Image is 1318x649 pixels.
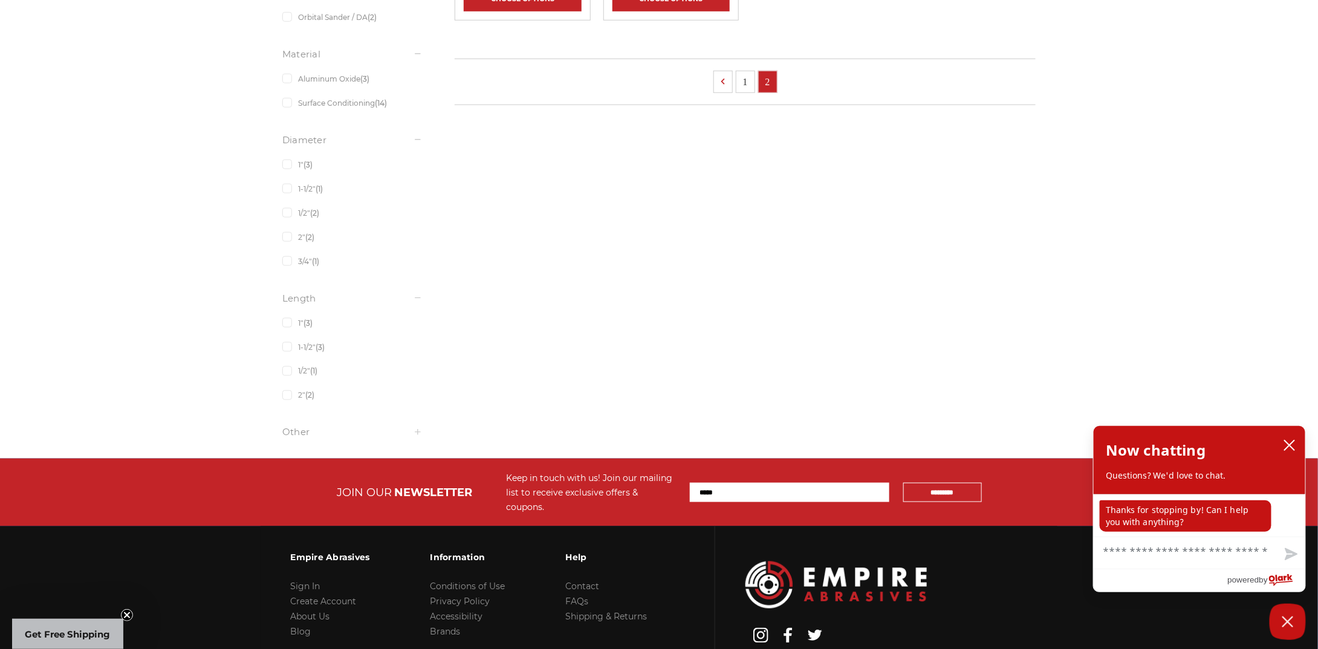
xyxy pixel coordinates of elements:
a: FAQs [566,596,589,607]
span: Get Free Shipping [25,628,111,640]
a: Sign In [291,581,320,592]
a: Contact [566,581,600,592]
p: Thanks for stopping by! Can I help you with anything? [1100,500,1271,532]
a: Blog [291,626,311,637]
p: Questions? We'd love to chat. [1106,470,1293,482]
img: Empire Abrasives Logo Image [745,561,927,608]
div: Keep in touch with us! Join our mailing list to receive exclusive offers & coupons. [507,471,678,514]
a: Create Account [291,596,357,607]
span: NEWSLETTER [395,486,473,499]
div: Get Free ShippingClose teaser [12,619,123,649]
h2: Now chatting [1106,438,1206,462]
h3: Information [430,544,505,570]
a: Accessibility [430,611,483,622]
a: Conditions of Use [430,581,505,592]
a: Brands [430,626,461,637]
h3: Help [566,544,648,570]
button: Close teaser [121,609,133,621]
a: Privacy Policy [430,596,490,607]
h3: Empire Abrasives [291,544,370,570]
button: close chatbox [1280,436,1299,454]
a: Shipping & Returns [566,611,648,622]
div: chat [1094,494,1305,537]
a: 1 [736,71,755,92]
span: by [1259,572,1268,587]
button: Send message [1275,541,1305,569]
button: Close Chatbox [1270,604,1306,640]
a: About Us [291,611,330,622]
span: JOIN OUR [337,486,392,499]
a: Powered by Olark [1227,569,1305,592]
div: olark chatbox [1093,425,1306,592]
a: 2 [759,71,777,92]
span: powered [1227,572,1259,587]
